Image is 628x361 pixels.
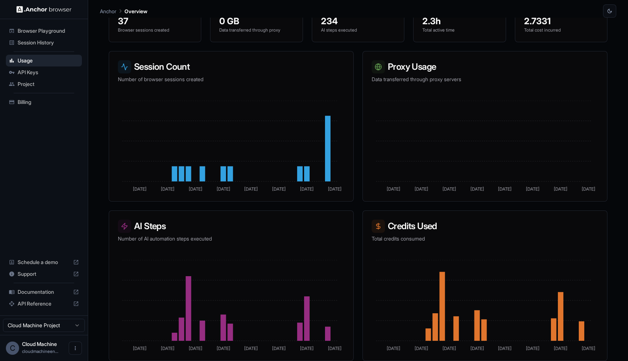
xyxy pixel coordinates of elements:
span: Schedule a demo [18,259,70,266]
tspan: [DATE] [526,186,539,192]
tspan: [DATE] [443,346,456,351]
div: Billing [6,96,82,108]
span: Usage [18,57,79,64]
p: Total cost incurred [524,27,598,33]
div: 37 [118,15,192,27]
p: Total active time [422,27,497,33]
tspan: [DATE] [133,346,147,351]
h3: AI Steps [118,220,344,233]
p: Number of AI automation steps executed [118,235,344,242]
h3: Session Count [118,60,344,73]
tspan: [DATE] [328,346,342,351]
div: 2.3h [422,15,497,27]
p: AI steps executed [321,27,395,33]
tspan: [DATE] [387,186,400,192]
tspan: [DATE] [554,186,567,192]
tspan: [DATE] [470,346,484,351]
p: Data transferred through proxy servers [372,76,598,83]
tspan: [DATE] [217,186,230,192]
div: C [6,342,19,355]
div: Session History [6,37,82,48]
span: API Reference [18,300,70,307]
tspan: [DATE] [554,346,567,351]
span: Documentation [18,288,70,296]
tspan: [DATE] [300,186,314,192]
img: Anchor Logo [17,6,72,13]
div: Support [6,268,82,280]
div: Schedule a demo [6,256,82,268]
h3: Credits Used [372,220,598,233]
span: Billing [18,98,79,106]
div: Usage [6,55,82,66]
span: Browser Playground [18,27,79,35]
p: Total credits consumed [372,235,598,242]
p: Browser sessions created [118,27,192,33]
div: API Keys [6,66,82,78]
span: API Keys [18,69,79,76]
div: Documentation [6,286,82,298]
span: Cloud Machine [22,341,57,347]
tspan: [DATE] [189,186,202,192]
tspan: [DATE] [415,186,428,192]
tspan: [DATE] [189,346,202,351]
tspan: [DATE] [498,186,512,192]
tspan: [DATE] [217,346,230,351]
tspan: [DATE] [328,186,342,192]
tspan: [DATE] [443,186,456,192]
nav: breadcrumb [100,7,147,15]
tspan: [DATE] [582,186,595,192]
p: Data transferred through proxy [219,27,293,33]
p: Anchor [100,7,116,15]
span: Support [18,270,70,278]
span: Project [18,80,79,88]
div: API Reference [6,298,82,310]
div: Browser Playground [6,25,82,37]
tspan: [DATE] [582,346,595,351]
span: Session History [18,39,79,46]
tspan: [DATE] [161,346,174,351]
tspan: [DATE] [526,346,539,351]
div: Project [6,78,82,90]
tspan: [DATE] [161,186,174,192]
tspan: [DATE] [244,346,258,351]
button: Open menu [69,342,82,355]
div: 234 [321,15,395,27]
p: Overview [124,7,147,15]
div: 2.7331 [524,15,598,27]
h3: Proxy Usage [372,60,598,73]
div: 0 GB [219,15,293,27]
p: Number of browser sessions created [118,76,344,83]
tspan: [DATE] [498,346,512,351]
tspan: [DATE] [387,346,400,351]
tspan: [DATE] [415,346,428,351]
tspan: [DATE] [133,186,147,192]
tspan: [DATE] [272,186,286,192]
span: cloudmachineengine@gmail.com [22,349,58,354]
tspan: [DATE] [470,186,484,192]
tspan: [DATE] [272,346,286,351]
tspan: [DATE] [300,346,314,351]
tspan: [DATE] [244,186,258,192]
